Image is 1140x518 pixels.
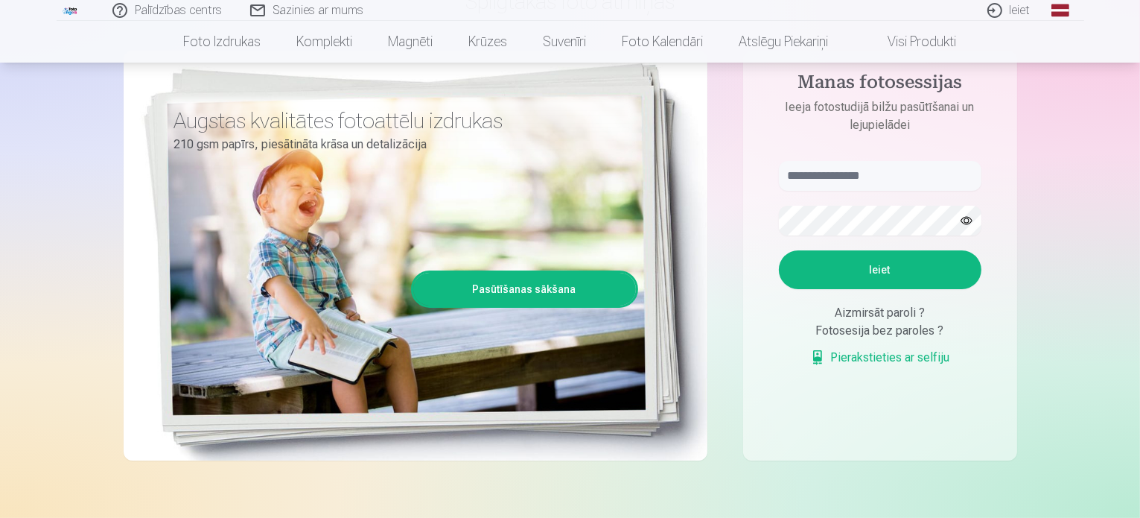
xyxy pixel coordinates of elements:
[847,21,975,63] a: Visi produkti
[371,21,451,63] a: Magnēti
[722,21,847,63] a: Atslēgu piekariņi
[764,72,996,98] h4: Manas fotosessijas
[63,6,79,15] img: /fa1
[779,250,981,289] button: Ieiet
[413,273,636,306] a: Pasūtīšanas sākšana
[174,107,627,134] h3: Augstas kvalitātes fotoattēlu izdrukas
[605,21,722,63] a: Foto kalendāri
[810,349,950,367] a: Pierakstieties ar selfiju
[451,21,526,63] a: Krūzes
[779,322,981,340] div: Fotosesija bez paroles ?
[166,21,279,63] a: Foto izdrukas
[779,304,981,322] div: Aizmirsāt paroli ?
[764,98,996,134] p: Ieeja fotostudijā bilžu pasūtīšanai un lejupielādei
[174,134,627,155] p: 210 gsm papīrs, piesātināta krāsa un detalizācija
[526,21,605,63] a: Suvenīri
[279,21,371,63] a: Komplekti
